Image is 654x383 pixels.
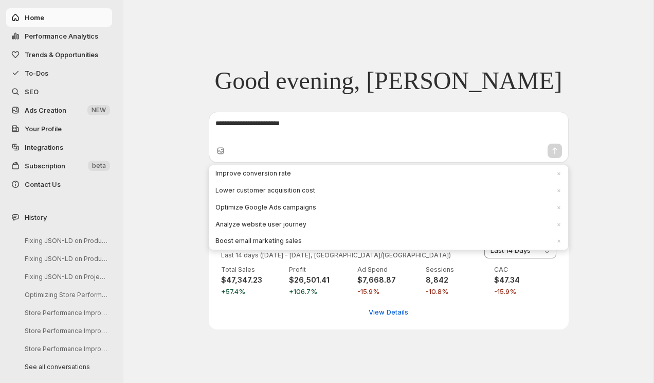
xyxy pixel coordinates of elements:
[426,286,488,297] span: -10.8%
[494,286,556,297] span: -15.9%
[494,275,556,285] h4: $47.34
[25,88,39,96] span: SEO
[25,32,98,40] span: Performance Analytics
[92,106,106,114] span: NEW
[92,162,106,170] span: beta
[215,237,550,246] span: Boost email marketing sales
[215,169,550,178] span: Improve conversion rate
[16,287,114,303] button: Optimizing Store Performance Analysis Steps
[25,162,65,170] span: Subscription
[369,307,408,317] span: View Details
[289,286,351,297] span: +106.7%
[289,266,351,274] p: Profit
[25,106,66,114] span: Ads Creation
[25,143,63,151] span: Integrations
[554,202,564,213] div: Hide this suggestion
[221,266,283,274] p: Total Sales
[25,212,47,222] span: History
[221,251,451,259] p: Last 14 days ([DATE] - [DATE], [GEOGRAPHIC_DATA]/[GEOGRAPHIC_DATA])
[25,125,62,133] span: Your Profile
[25,50,98,59] span: Trends & Opportunities
[215,203,550,212] span: Optimize Google Ads campaigns
[289,275,351,285] h4: $26,501.41
[426,275,488,285] h4: 8,842
[554,169,564,179] div: Hide this suggestion
[554,236,564,247] div: Hide this suggestion
[6,156,112,175] button: Subscription
[554,185,564,196] div: Hide this suggestion
[362,304,414,320] button: View detailed performance
[6,101,112,119] button: Ads Creation
[6,27,112,45] button: Performance Analytics
[6,8,112,27] button: Home
[6,64,112,82] button: To-Dos
[6,82,112,101] a: SEO
[6,119,112,138] a: Your Profile
[357,286,420,297] span: -15.9%
[6,175,112,194] button: Contact Us
[221,275,283,285] h4: $47,347.23
[6,138,112,156] a: Integrations
[221,286,283,297] span: +57.4%
[494,266,556,274] p: CAC
[16,359,114,375] button: See all conversations
[16,251,114,267] button: Fixing JSON-LD on Product Pages
[16,233,114,249] button: Fixing JSON-LD on Product Pages
[25,180,61,188] span: Contact Us
[16,323,114,339] button: Store Performance Improvement Analysis Steps
[6,45,112,64] button: Trends & Opportunities
[16,269,114,285] button: Fixing JSON-LD on Project Pages
[215,186,550,195] span: Lower customer acquisition cost
[357,275,420,285] h4: $7,668.87
[554,219,564,230] div: Hide this suggestion
[215,220,550,229] span: Analyze website user journey
[426,266,488,274] p: Sessions
[215,66,562,96] span: Good evening, [PERSON_NAME]
[25,69,48,77] span: To-Dos
[215,146,226,156] button: Upload image
[25,13,44,22] span: Home
[16,341,114,357] button: Store Performance Improvement Analysis
[357,266,420,274] p: Ad Spend
[16,305,114,321] button: Store Performance Improvement Analysis Steps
